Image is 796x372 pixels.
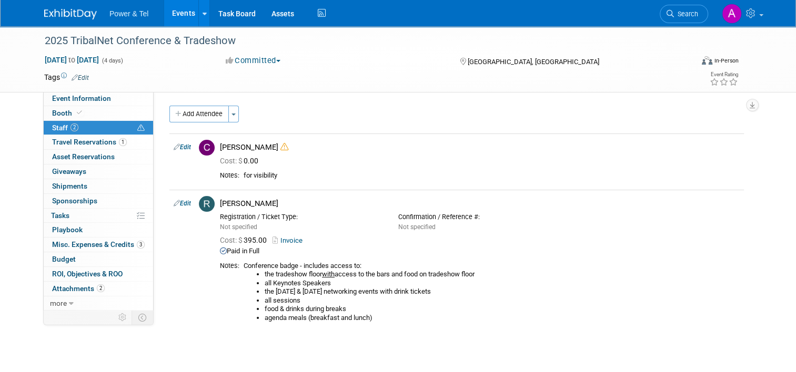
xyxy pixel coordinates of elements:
span: Event Information [52,94,111,102]
div: Confirmation / Reference #: [398,213,561,221]
span: ROI, Objectives & ROO [52,270,123,278]
span: [GEOGRAPHIC_DATA], [GEOGRAPHIC_DATA] [468,58,599,66]
div: for visibility [244,171,740,180]
span: more [50,299,67,307]
span: Cost: $ [220,157,244,165]
li: food & drinks during breaks [265,305,740,314]
a: Misc. Expenses & Credits3 [44,237,153,252]
span: Tasks [51,211,69,220]
a: ROI, Objectives & ROO [44,267,153,281]
span: Staff [52,123,78,132]
span: 2 [97,284,105,292]
a: Invoice [273,236,307,244]
a: Search [660,5,708,23]
span: 2 [70,123,78,131]
div: Registration / Ticket Type: [220,213,382,221]
span: (4 days) [101,57,123,64]
div: In-Person [714,57,739,65]
a: Attachments2 [44,282,153,296]
td: Personalize Event Tab Strip [114,311,132,324]
a: Event Information [44,91,153,106]
a: Tasks [44,209,153,223]
span: Not specified [220,223,257,231]
div: Paid in Full [220,247,740,256]
i: Double-book Warning! [280,143,288,151]
div: Notes: [220,262,239,270]
li: all Keynotes Speakers [265,279,740,288]
img: ExhibitDay [44,9,97,19]
span: Giveaways [52,167,86,175]
img: C.jpg [199,140,215,156]
span: Cost: $ [220,236,244,244]
a: Edit [174,143,191,151]
span: 1 [119,138,127,146]
span: Not specified [398,223,436,231]
span: Misc. Expenses & Credits [52,240,145,249]
span: Sponsorships [52,197,97,205]
li: the [DATE] & [DATE] networking events with drink tickets [265,287,740,296]
div: Event Format [636,55,739,70]
button: Committed [222,55,285,66]
td: Tags [44,72,89,82]
span: Search [674,10,698,18]
div: Conference badge - includes access to: [244,262,740,323]
i: Booth reservation complete [77,110,82,116]
img: Alina Dorion [722,4,742,24]
a: Staff2 [44,121,153,135]
td: Toggle Event Tabs [132,311,154,324]
a: Playbook [44,223,153,237]
a: Booth [44,106,153,120]
span: Shipments [52,182,87,190]
a: Shipments [44,179,153,193]
li: agenda meals (breakfast and lunch) [265,314,740,323]
a: more [44,296,153,311]
span: to [67,56,77,64]
div: [PERSON_NAME] [220,142,740,152]
span: Power & Tel [109,9,148,18]
button: Add Attendee [169,106,229,122]
div: [PERSON_NAME] [220,199,740,209]
span: Asset Reservations [52,152,115,161]
span: 395.00 [220,236,271,244]
span: Potential Scheduling Conflict -- at least one attendee is tagged in another overlapping event. [137,123,145,133]
span: Travel Reservations [52,138,127,146]
a: Budget [44,252,153,266]
u: with [322,270,335,278]
span: 0.00 [220,157,263,165]
a: Sponsorships [44,194,153,208]
span: Budget [52,255,76,263]
span: Playbook [52,225,83,234]
a: Asset Reservations [44,150,153,164]
a: Edit [72,74,89,81]
a: Travel Reservations1 [44,135,153,149]
span: [DATE] [DATE] [44,55,99,65]
div: Notes: [220,171,239,180]
img: R.jpg [199,196,215,212]
a: Edit [174,200,191,207]
div: 2025 TribalNet Conference & Tradeshow [41,32,680,50]
div: Event Rating [710,72,738,77]
img: Format-Inperson.png [702,56,712,65]
span: 3 [137,241,145,249]
span: Booth [52,109,84,117]
span: Attachments [52,284,105,293]
li: all sessions [265,296,740,305]
li: the tradeshow floor access to the bars and food on tradeshow floor [265,270,740,279]
a: Giveaways [44,164,153,179]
